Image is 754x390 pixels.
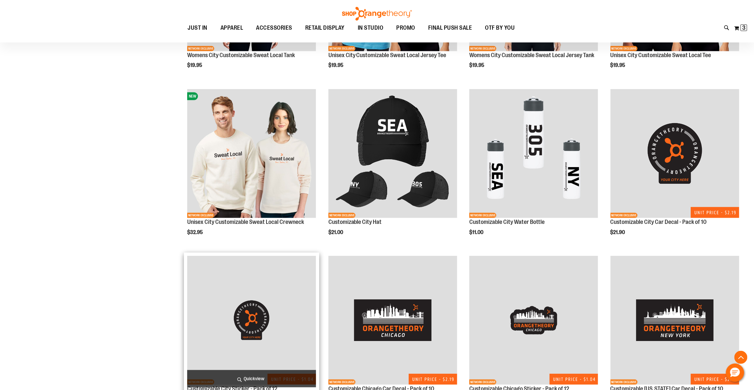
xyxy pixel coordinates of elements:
a: OTF BY YOU [479,21,521,36]
a: PROMO [390,21,422,36]
div: product [466,86,601,252]
img: Product image for Customizable City Car Decal - 10 PK [611,89,739,218]
span: 3 [742,24,746,31]
button: Back To Top [734,351,747,364]
img: Shop Orangetheory [341,7,413,21]
a: Womens City Customizable Sweat Local Tank [187,52,295,58]
span: NETWORK EXCLUSIVE [469,46,496,51]
a: RETAIL DISPLAY [299,21,351,35]
span: APPAREL [220,21,243,35]
span: NETWORK EXCLUSIVE [187,213,214,218]
span: NETWORK EXCLUSIVE [328,46,355,51]
a: Womens City Customizable Sweat Local Jersey Tank [469,52,594,58]
span: $21.90 [611,229,626,235]
span: NETWORK EXCLUSIVE [328,213,355,218]
a: Unisex City Customizable Sweat Local Tee [611,52,711,58]
a: Unisex City Customizable Sweat Local Jersey Tee [328,52,446,58]
span: $19.95 [611,62,626,68]
a: IN STUDIO [351,21,390,36]
a: Customizable City Water Bottle [469,219,545,225]
a: Product image for Customizable City Car Decal - 10 PKNETWORK EXCLUSIVE [611,89,739,219]
span: NETWORK EXCLUSIVE [611,213,638,218]
span: $19.95 [469,62,485,68]
span: NETWORK EXCLUSIVE [611,380,638,385]
a: Customizable City Water Bottle primary imageNETWORK EXCLUSIVE [469,89,598,219]
div: product [607,86,743,252]
a: ACCESSORIES [250,21,299,36]
img: Product image for Customizable Chicago Sticker - 12 PK [469,256,598,385]
span: ACCESSORIES [256,21,293,35]
span: NEW [187,92,198,100]
span: RETAIL DISPLAY [305,21,345,35]
div: product [325,86,460,252]
a: Customizable City Car Decal - Pack of 10 [611,219,707,225]
span: NETWORK EXCLUSIVE [187,46,214,51]
img: Customizable City Water Bottle primary image [469,89,598,218]
a: JUST IN [181,21,214,36]
span: $11.00 [469,229,484,235]
span: PROMO [397,21,415,35]
a: Quickview [187,370,316,387]
span: JUST IN [188,21,208,35]
button: Hello, have a question? Let’s chat. [726,364,744,382]
img: Image of Unisex City Customizable NuBlend Crewneck [187,89,316,218]
a: Unisex City Customizable Sweat Local Crewneck [187,219,304,225]
span: OTF BY YOU [485,21,515,35]
a: Image of Unisex City Customizable NuBlend CrewneckNEWNETWORK EXCLUSIVE [187,89,316,219]
span: NETWORK EXCLUSIVE [611,46,638,51]
img: Product image for Customizable Chicago Car Decal - 10 PK [328,256,457,385]
span: $19.95 [328,62,344,68]
img: Main Image of 1536459 [328,89,457,218]
a: APPAREL [214,21,250,36]
a: Product image for Customizable New York Car Decal - 10 PKNETWORK EXCLUSIVE [611,256,739,386]
span: $32.95 [187,229,204,235]
a: Product image for Customizable Chicago Sticker - 12 PKNETWORK EXCLUSIVE [469,256,598,386]
a: Customizable City Hat [328,219,382,225]
span: NETWORK EXCLUSIVE [469,380,496,385]
a: Product image for Customizable Chicago Car Decal - 10 PKNETWORK EXCLUSIVE [328,256,457,386]
span: NETWORK EXCLUSIVE [328,380,355,385]
a: Product image for Customizable City Sticker - 12 PKNETWORK EXCLUSIVE [187,256,316,386]
a: Main Image of 1536459NETWORK EXCLUSIVE [328,89,457,219]
a: FINAL PUSH SALE [422,21,479,36]
img: Product image for Customizable New York Car Decal - 10 PK [611,256,739,385]
span: IN STUDIO [358,21,384,35]
span: FINAL PUSH SALE [428,21,472,35]
img: Product image for Customizable City Sticker - 12 PK [187,256,316,385]
span: NETWORK EXCLUSIVE [469,213,496,218]
span: $19.95 [187,62,203,68]
span: $21.00 [328,229,344,235]
div: product [184,86,319,252]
